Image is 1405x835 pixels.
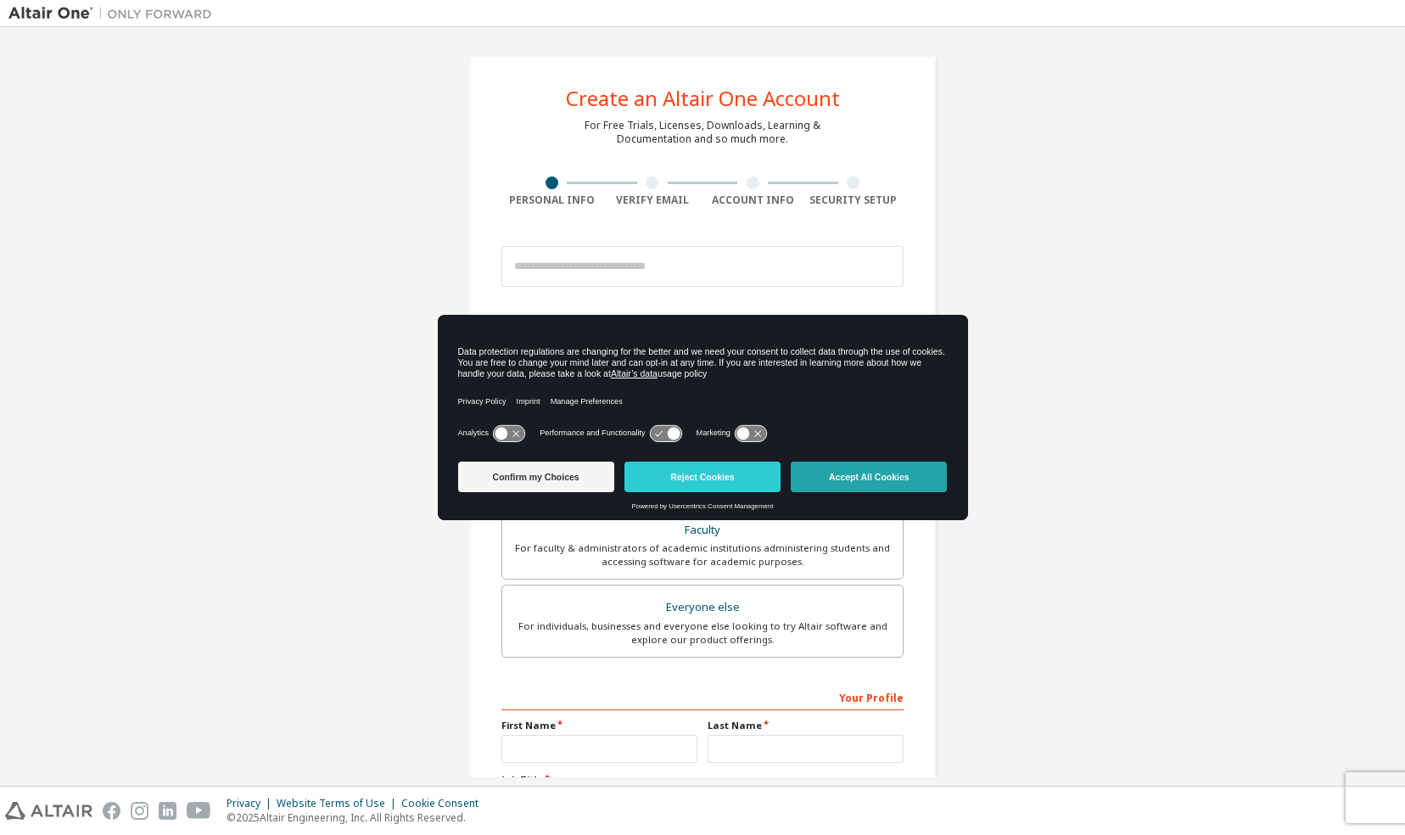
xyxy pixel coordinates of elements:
img: altair_logo.svg [5,802,92,820]
div: For faculty & administrators of academic institutions administering students and accessing softwa... [512,541,893,569]
div: For individuals, businesses and everyone else looking to try Altair software and explore our prod... [512,619,893,647]
div: Your Profile [501,683,904,710]
div: Create an Altair One Account [566,88,840,109]
div: For Free Trials, Licenses, Downloads, Learning & Documentation and so much more. [585,119,820,146]
label: First Name [501,719,697,732]
p: © 2025 Altair Engineering, Inc. All Rights Reserved. [227,810,489,825]
div: Verify Email [602,193,703,207]
img: facebook.svg [103,802,120,820]
img: youtube.svg [187,802,211,820]
div: Website Terms of Use [277,797,401,810]
div: Privacy [227,797,277,810]
div: Faculty [512,518,893,542]
div: Account Info [702,193,803,207]
div: Security Setup [803,193,904,207]
label: Last Name [708,719,904,732]
img: instagram.svg [131,802,148,820]
div: Account Type [501,305,904,333]
label: Job Title [501,773,904,787]
div: Cookie Consent [401,797,489,810]
img: Altair One [8,5,221,22]
div: Personal Info [501,193,602,207]
img: linkedin.svg [159,802,176,820]
div: Everyone else [512,596,893,619]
